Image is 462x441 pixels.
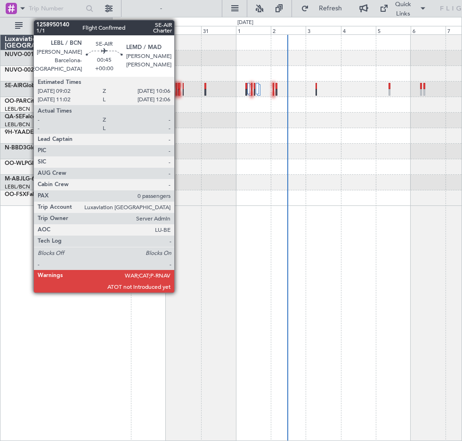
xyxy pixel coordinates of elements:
[5,161,60,166] a: OO-WLPGlobal 5000
[5,114,22,120] span: QA-SE
[5,183,30,190] a: LEBL/BCN
[5,192,26,197] span: OO-FSX
[5,145,78,151] a: N-BBD3Global Express XRS
[5,176,25,182] span: M-ABJL
[10,18,102,33] button: All Aircraft
[166,26,201,34] div: 30
[5,130,69,135] a: 9H-YAADEVGlobal 5000
[131,26,166,34] div: 29
[271,26,306,34] div: 2
[29,1,81,16] input: Trip Number
[5,106,30,113] a: LEBL/BCN
[5,130,37,135] span: 9H-YAADEV
[411,26,446,34] div: 6
[311,5,350,12] span: Refresh
[237,19,253,27] div: [DATE]
[5,52,66,57] a: NUVO-001Global 6000
[306,26,340,34] div: 3
[5,176,49,182] a: M-ABJLG-650ER
[376,26,411,34] div: 5
[96,26,131,34] div: 28
[24,23,99,29] span: All Aircraft
[5,161,28,166] span: OO-WLP
[297,1,353,16] button: Refresh
[341,26,376,34] div: 4
[5,83,55,89] a: SE-AIRGlobal 7500
[5,98,27,104] span: OO-PAR
[5,98,59,104] a: OO-PARCitation CJ3
[5,67,34,73] span: NUVO-002
[5,83,23,89] span: SE-AIR
[5,121,30,128] a: LEBL/BCN
[5,52,34,57] span: NUVO-001
[236,26,271,34] div: 1
[114,19,130,27] div: [DATE]
[201,26,236,34] div: 31
[375,1,431,16] button: Quick Links
[5,145,26,151] span: N-BBD3
[5,114,54,120] a: QA-SEFalcon 2000
[5,192,58,197] a: OO-FSXFalcon 2000
[5,67,66,73] a: NUVO-002Global 7500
